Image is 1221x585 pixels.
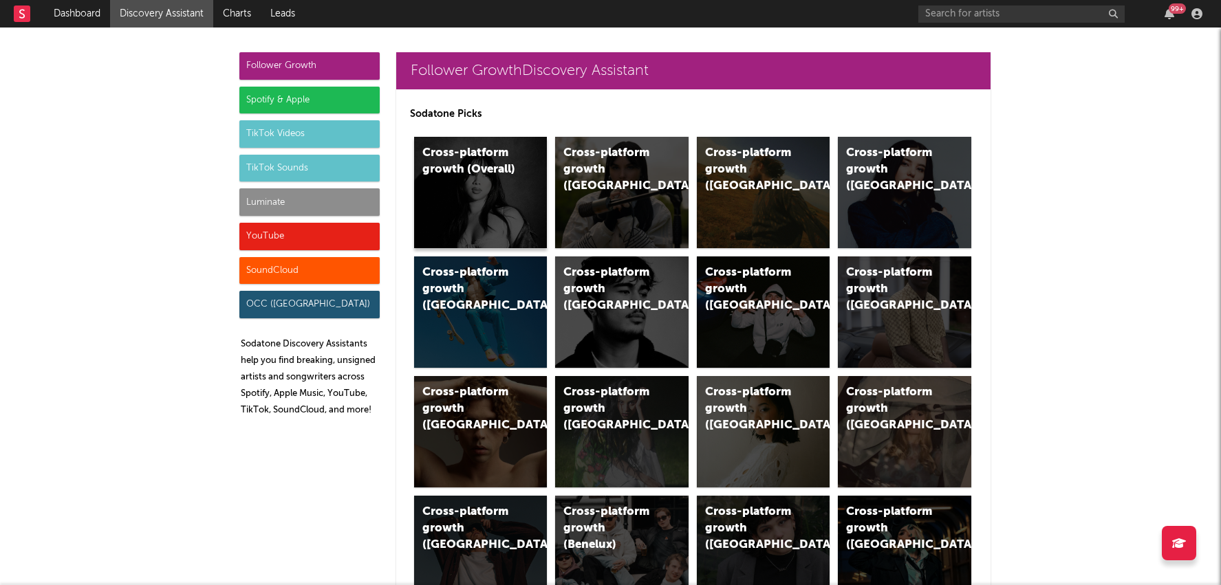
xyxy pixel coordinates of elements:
[838,256,971,368] a: Cross-platform growth ([GEOGRAPHIC_DATA])
[1165,8,1174,19] button: 99+
[555,137,689,248] a: Cross-platform growth ([GEOGRAPHIC_DATA])
[563,504,657,553] div: Cross-platform growth (Benelux)
[705,384,799,434] div: Cross-platform growth ([GEOGRAPHIC_DATA])
[241,336,380,419] p: Sodatone Discovery Assistants help you find breaking, unsigned artists and songwriters across Spo...
[563,384,657,434] div: Cross-platform growth ([GEOGRAPHIC_DATA])
[239,223,380,250] div: YouTube
[838,137,971,248] a: Cross-platform growth ([GEOGRAPHIC_DATA])
[846,504,940,553] div: Cross-platform growth ([GEOGRAPHIC_DATA])
[239,120,380,148] div: TikTok Videos
[414,256,548,368] a: Cross-platform growth ([GEOGRAPHIC_DATA])
[697,256,830,368] a: Cross-platform growth ([GEOGRAPHIC_DATA]/GSA)
[705,265,799,314] div: Cross-platform growth ([GEOGRAPHIC_DATA]/GSA)
[239,291,380,318] div: OCC ([GEOGRAPHIC_DATA])
[414,137,548,248] a: Cross-platform growth (Overall)
[705,145,799,195] div: Cross-platform growth ([GEOGRAPHIC_DATA])
[705,504,799,553] div: Cross-platform growth ([GEOGRAPHIC_DATA])
[918,5,1125,23] input: Search for artists
[1169,3,1186,14] div: 99 +
[414,376,548,487] a: Cross-platform growth ([GEOGRAPHIC_DATA])
[555,376,689,487] a: Cross-platform growth ([GEOGRAPHIC_DATA])
[422,384,516,434] div: Cross-platform growth ([GEOGRAPHIC_DATA])
[239,87,380,114] div: Spotify & Apple
[239,257,380,285] div: SoundCloud
[563,145,657,195] div: Cross-platform growth ([GEOGRAPHIC_DATA])
[555,256,689,368] a: Cross-platform growth ([GEOGRAPHIC_DATA])
[846,265,940,314] div: Cross-platform growth ([GEOGRAPHIC_DATA])
[697,376,830,487] a: Cross-platform growth ([GEOGRAPHIC_DATA])
[239,52,380,80] div: Follower Growth
[410,106,977,122] p: Sodatone Picks
[838,376,971,487] a: Cross-platform growth ([GEOGRAPHIC_DATA])
[239,188,380,216] div: Luminate
[846,384,940,434] div: Cross-platform growth ([GEOGRAPHIC_DATA])
[396,52,991,89] a: Follower GrowthDiscovery Assistant
[422,145,516,178] div: Cross-platform growth (Overall)
[846,145,940,195] div: Cross-platform growth ([GEOGRAPHIC_DATA])
[239,155,380,182] div: TikTok Sounds
[422,504,516,553] div: Cross-platform growth ([GEOGRAPHIC_DATA])
[422,265,516,314] div: Cross-platform growth ([GEOGRAPHIC_DATA])
[563,265,657,314] div: Cross-platform growth ([GEOGRAPHIC_DATA])
[697,137,830,248] a: Cross-platform growth ([GEOGRAPHIC_DATA])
